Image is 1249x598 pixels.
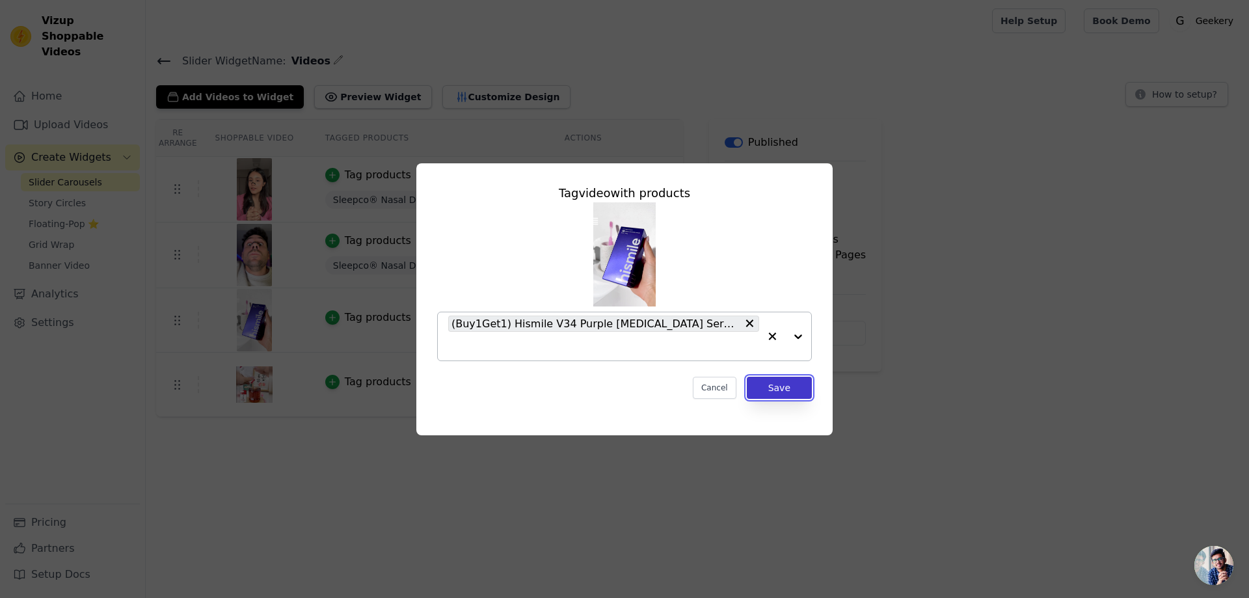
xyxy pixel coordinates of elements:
a: Open chat [1194,546,1233,585]
button: Save [747,377,812,399]
span: (Buy1Get1) Hismile V34 Purple [MEDICAL_DATA] Serum + 1 Nanobrush Free [451,316,740,332]
img: tn-9c6f32c84a4840189230159546e27a6b.png [593,202,656,306]
div: Tag video with products [437,184,812,202]
button: Cancel [693,377,736,399]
